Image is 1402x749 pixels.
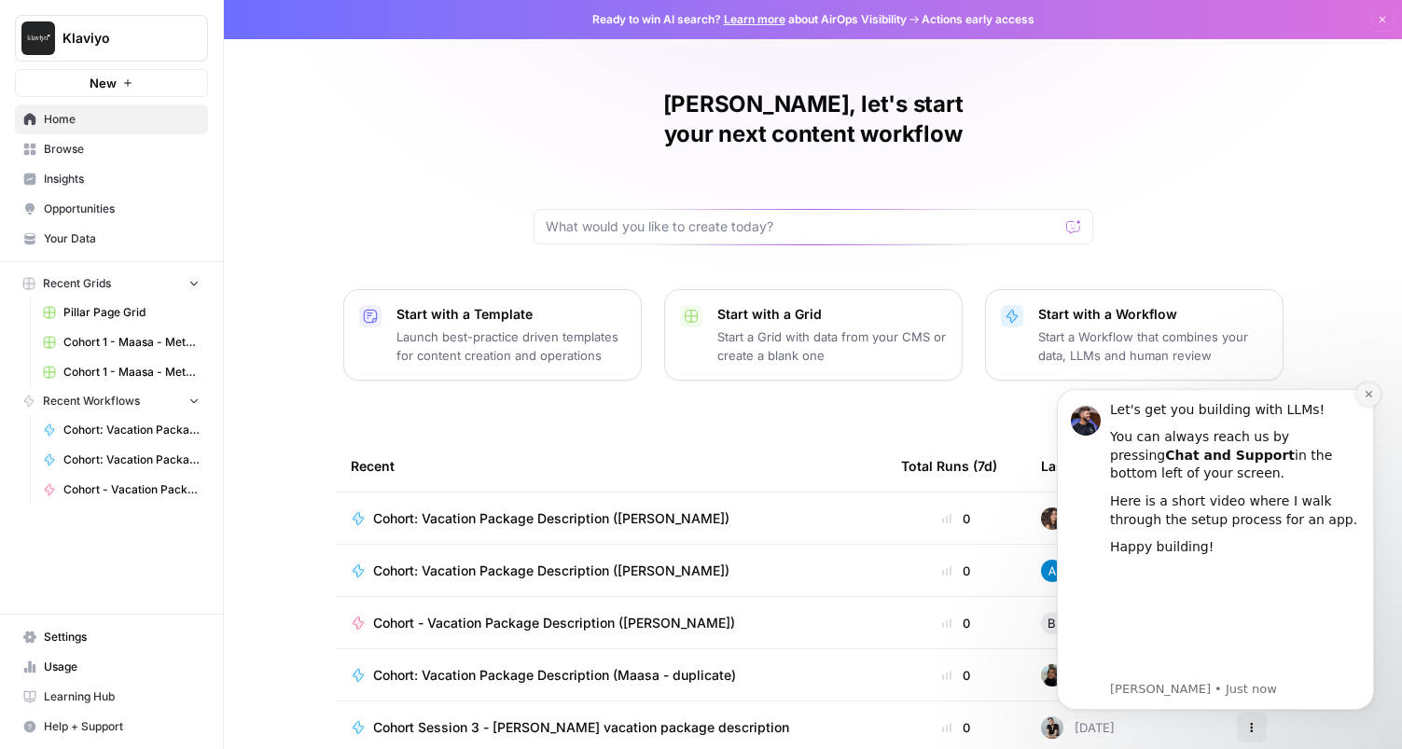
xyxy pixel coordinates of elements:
span: Browse [44,141,200,158]
button: Dismiss notification [327,17,352,41]
span: Home [44,111,200,128]
button: Help + Support [15,712,208,742]
a: Cohort: Vacation Package Description ([PERSON_NAME]) [351,509,871,528]
span: Cohort - Vacation Package Description ([PERSON_NAME]) [63,481,200,498]
span: Cohort 1 - Maasa - Metadescription for blog Grid (1) [63,334,200,351]
a: Browse [15,134,208,164]
button: Start with a TemplateLaunch best-practice driven templates for content creation and operations [343,289,642,381]
button: Recent Grids [15,270,208,298]
a: Cohort: Vacation Package Description (Maasa - duplicate) [351,666,871,685]
a: Your Data [15,224,208,254]
a: Cohort 1 - Maasa - Metadescription for blog Grid (1) [35,327,208,357]
span: New [90,74,117,92]
button: Recent Workflows [15,387,208,415]
span: Learning Hub [44,688,200,705]
a: Settings [15,622,208,652]
input: What would you like to create today? [546,217,1059,236]
div: Total Runs (7d) [901,440,997,492]
a: Cohort 1 - Maasa - Metadescription for blog Grid [35,357,208,387]
span: Cohort 1 - Maasa - Metadescription for blog Grid [63,364,200,381]
span: Pillar Page Grid [63,304,200,321]
div: 0 [901,666,1011,685]
p: Start a Workflow that combines your data, LLMs and human review [1038,327,1268,365]
a: Home [15,104,208,134]
a: Cohort: Vacation Package Description ([PERSON_NAME]) [35,415,208,445]
a: Opportunities [15,194,208,224]
div: 0 [901,509,1011,528]
div: 0 [901,614,1011,632]
a: Insights [15,164,208,194]
img: Klaviyo Logo [21,21,55,55]
span: Cohort - Vacation Package Description ([PERSON_NAME]) [373,614,735,632]
div: 0 [901,718,1011,737]
span: Cohort Session 3 - [PERSON_NAME] vacation package description [373,718,789,737]
span: Cohort: Vacation Package Description (Maasa - duplicate) [373,666,736,685]
button: New [15,69,208,97]
div: 0 [901,562,1011,580]
span: Your Data [44,230,200,247]
p: Start a Grid with data from your CMS or create a blank one [717,327,947,365]
p: Start with a Template [396,305,626,324]
h1: [PERSON_NAME], let's start your next content workflow [534,90,1093,149]
a: Cohort: Vacation Package Description ([PERSON_NAME]) [351,562,871,580]
p: Start with a Grid [717,305,947,324]
span: Cohort: Vacation Package Description ([PERSON_NAME]) [373,509,729,528]
span: Actions early access [922,11,1034,28]
a: Learning Hub [15,682,208,712]
a: Pillar Page Grid [35,298,208,327]
iframe: youtube [81,201,331,312]
span: Klaviyo [62,29,175,48]
span: Usage [44,659,200,675]
button: Workspace: Klaviyo [15,15,208,62]
span: Cohort: Vacation Package Description ([PERSON_NAME]) [63,422,200,438]
span: Ready to win AI search? about AirOps Visibility [592,11,907,28]
p: Start with a Workflow [1038,305,1268,324]
span: Cohort: Vacation Package Description ([PERSON_NAME]) [373,562,729,580]
a: Usage [15,652,208,682]
div: Recent [351,440,871,492]
button: Start with a WorkflowStart a Workflow that combines your data, LLMs and human review [985,289,1284,381]
span: Help + Support [44,718,200,735]
p: Message from Steven, sent Just now [81,315,331,332]
a: Cohort: Vacation Package Description ([PERSON_NAME]) [35,445,208,475]
span: Cohort: Vacation Package Description ([PERSON_NAME]) [63,451,200,468]
span: Opportunities [44,201,200,217]
span: Insights [44,171,200,187]
button: Start with a GridStart a Grid with data from your CMS or create a blank one [664,289,963,381]
a: Cohort - Vacation Package Description ([PERSON_NAME]) [35,475,208,505]
a: Cohort Session 3 - [PERSON_NAME] vacation package description [351,718,871,737]
a: Cohort - Vacation Package Description ([PERSON_NAME]) [351,614,871,632]
span: Recent Grids [43,275,111,292]
span: Recent Workflows [43,393,140,409]
span: Settings [44,629,200,645]
p: Launch best-practice driven templates for content creation and operations [396,327,626,365]
a: Learn more [724,12,785,26]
